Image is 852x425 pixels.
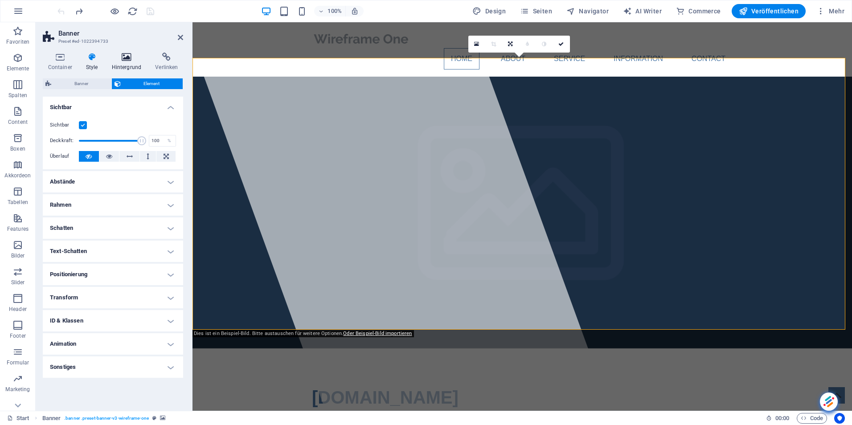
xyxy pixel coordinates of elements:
h4: Rahmen [43,194,183,216]
button: Design [469,4,509,18]
span: [DOMAIN_NAME] [119,365,266,385]
a: Oder Beispiel-Bild importieren [343,331,412,336]
label: Deckkraft: [50,138,79,143]
h2: Banner [58,29,183,37]
p: Formular [7,359,29,366]
a: Bestätigen ( Strg ⏎ ) [553,36,570,53]
i: Seite neu laden [127,6,138,16]
a: Weichzeichnen [519,36,536,53]
span: Code [801,413,823,424]
span: 00 00 [775,413,789,424]
button: AI Writer [619,4,665,18]
p: Features [7,225,29,233]
button: Element [112,78,183,89]
p: Tabellen [8,199,28,206]
button: reload [127,6,138,16]
p: Marketing [5,386,30,393]
h4: Sonstiges [43,356,183,378]
span: Banner [54,78,109,89]
p: Bilder [11,252,25,259]
p: Akkordeon [4,172,31,179]
i: Element verfügt über einen Hintergrund [160,416,165,421]
a: Klick, um Auswahl aufzuheben. Doppelklick öffnet Seitenverwaltung [7,413,29,424]
span: Navigator [566,7,609,16]
p: Footer [10,332,26,339]
button: Mehr [813,4,848,18]
button: Klicke hier, um den Vorschau-Modus zu verlassen [109,6,120,16]
a: Wähle aus deinen Dateien, Stockfotos oder lade Dateien hoch [468,36,485,53]
i: Bei Größenänderung Zoomstufe automatisch an das gewählte Gerät anpassen. [351,7,359,15]
h4: Style [81,53,106,71]
button: Seiten [516,4,556,18]
h4: Transform [43,287,183,308]
button: Navigator [563,4,612,18]
i: Wiederholen: Element hinzufügen (Strg + Y, ⌘+Y) [74,6,84,16]
p: Spalten [8,92,27,99]
h4: Animation [43,333,183,355]
h3: Preset #ed-1022394733 [58,37,165,45]
p: Favoriten [6,38,29,45]
h4: Verlinken [150,53,183,71]
p: Content [8,119,28,126]
span: Veröffentlichen [739,7,799,16]
i: Dieses Element ist ein anpassbares Preset [152,416,156,421]
h4: Sichtbar [43,97,183,113]
a: Graustufen [536,36,553,53]
h4: Hintergrund [106,53,150,71]
a: Ausschneide-Modus [485,36,502,53]
p: Boxen [10,145,25,152]
h4: Positionierung [43,264,183,285]
a: Ausrichtung ändern [502,36,519,53]
h4: Container [43,53,81,71]
button: Commerce [672,4,725,18]
button: Code [797,413,827,424]
p: Elemente [7,65,29,72]
span: Commerce [676,7,721,16]
span: Design [472,7,506,16]
span: Seiten [520,7,552,16]
span: Element [123,78,180,89]
h6: 100% [328,6,342,16]
h4: Schatten [43,217,183,239]
h4: Abstände [43,171,183,192]
label: Überlauf [50,151,79,162]
nav: breadcrumb [42,413,165,424]
button: redo [74,6,84,16]
h4: Text-Schatten [43,241,183,262]
div: % [163,135,176,146]
span: Mehr [816,7,844,16]
button: Usercentrics [834,413,845,424]
h6: Session-Zeit [766,413,790,424]
span: Banner [42,413,61,424]
button: Banner [43,78,111,89]
p: Slider [11,279,25,286]
button: Veröffentlichen [732,4,806,18]
p: Header [9,306,27,313]
label: Sichtbar [50,120,79,131]
div: Design (Strg+Alt+Y) [469,4,509,18]
span: . banner .preset-banner-v3-wireframe-one [64,413,149,424]
span: AI Writer [623,7,662,16]
div: Dies ist ein Beispiel-Bild. Bitte austauschen für weitere Optionen. [192,330,414,337]
h4: ID & Klassen [43,310,183,331]
span: : [782,415,783,421]
button: 100% [314,6,346,16]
